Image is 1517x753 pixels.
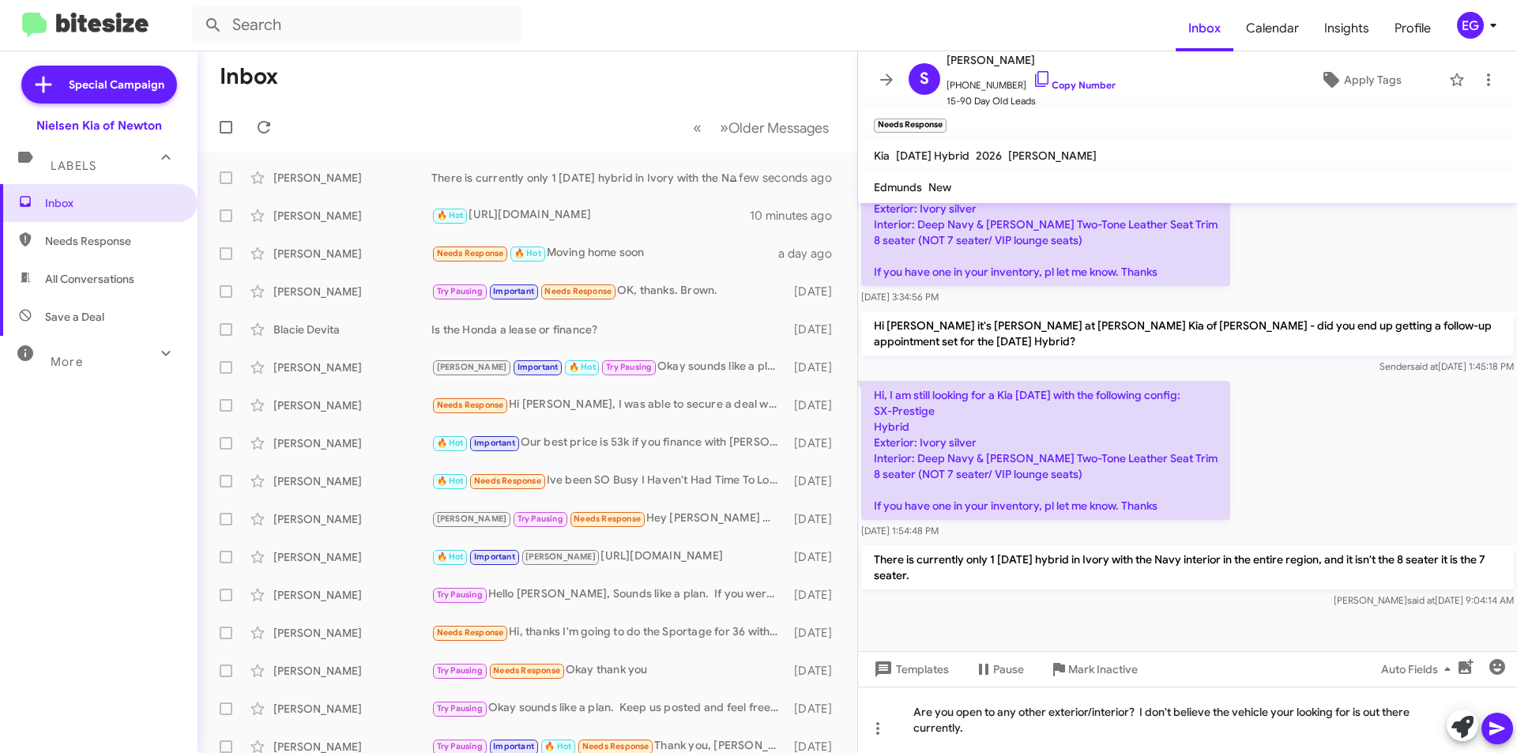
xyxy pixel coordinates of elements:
[544,286,612,296] span: Needs Response
[710,111,838,144] button: Next
[431,510,786,528] div: Hey [PERSON_NAME] Decided to buy a Honda CRV just like I had in the past thanks for your time and...
[786,701,845,717] div: [DATE]
[1312,6,1382,51] a: Insights
[431,434,786,452] div: Our best price is 53k if you finance with [PERSON_NAME].
[874,149,890,163] span: Kia
[728,119,829,137] span: Older Messages
[273,208,431,224] div: [PERSON_NAME]
[1176,6,1233,51] span: Inbox
[273,435,431,451] div: [PERSON_NAME]
[786,435,845,451] div: [DATE]
[437,362,507,372] span: [PERSON_NAME]
[437,552,464,562] span: 🔥 Hot
[431,282,786,300] div: OK, thanks. Brown.
[750,208,845,224] div: 10 minutes ago
[858,687,1517,753] div: Are you open to any other exterior/interior? I don't believe the vehicle your looking for is out ...
[273,663,431,679] div: [PERSON_NAME]
[1279,66,1441,94] button: Apply Tags
[582,741,649,751] span: Needs Response
[1407,594,1435,606] span: said at
[786,511,845,527] div: [DATE]
[1233,6,1312,51] a: Calendar
[431,170,750,186] div: There is currently only 1 [DATE] hybrid in Ivory with the Navy interior in the entire region, and...
[786,549,845,565] div: [DATE]
[220,64,278,89] h1: Inbox
[861,381,1230,520] p: Hi, I am still looking for a Kia [DATE] with the following config: SX-Prestige Hybrid Exterior: I...
[861,147,1230,286] p: Hi, I am still looking for a Kia [DATE] with the following config: SX-Prestige Hybrid Exterior: I...
[778,246,845,262] div: a day ago
[431,548,786,566] div: [URL][DOMAIN_NAME]
[273,473,431,489] div: [PERSON_NAME]
[69,77,164,92] span: Special Campaign
[431,623,786,642] div: Hi, thanks I'm going to do the Sportage for 36 with 7k down, at [GEOGRAPHIC_DATA] in [GEOGRAPHIC_...
[518,362,559,372] span: Important
[431,206,750,224] div: [URL][DOMAIN_NAME]
[786,587,845,603] div: [DATE]
[1410,360,1438,372] span: said at
[273,587,431,603] div: [PERSON_NAME]
[693,118,702,137] span: «
[51,355,83,369] span: More
[437,741,483,751] span: Try Pausing
[273,360,431,375] div: [PERSON_NAME]
[1457,12,1484,39] div: EG
[431,699,786,717] div: Okay sounds like a plan. Keep us posted and feel free to reach out with any questions.
[437,514,507,524] span: [PERSON_NAME]
[1380,360,1514,372] span: Sender [DATE] 1:45:18 PM
[750,170,845,186] div: a few seconds ago
[45,233,179,249] span: Needs Response
[861,311,1514,356] p: Hi [PERSON_NAME] it's [PERSON_NAME] at [PERSON_NAME] Kia of [PERSON_NAME] - did you end up gettin...
[493,286,534,296] span: Important
[474,476,541,486] span: Needs Response
[45,309,104,325] span: Save a Deal
[1368,655,1470,683] button: Auto Fields
[786,625,845,641] div: [DATE]
[1382,6,1444,51] a: Profile
[431,472,786,490] div: Ive been SO Busy I Haven't Had Time To Locate Papers Showing The $750 Deposit The Dealership Reci...
[51,159,96,173] span: Labels
[544,741,571,751] span: 🔥 Hot
[437,400,504,410] span: Needs Response
[36,118,162,134] div: Nielsen Kia of Newton
[437,476,464,486] span: 🔥 Hot
[437,627,504,638] span: Needs Response
[437,438,464,448] span: 🔥 Hot
[786,397,845,413] div: [DATE]
[786,284,845,299] div: [DATE]
[1068,655,1138,683] span: Mark Inactive
[45,195,179,211] span: Inbox
[861,291,939,303] span: [DATE] 3:34:56 PM
[21,66,177,104] a: Special Campaign
[431,661,786,680] div: Okay thank you
[1037,655,1150,683] button: Mark Inactive
[720,118,728,137] span: »
[861,525,939,537] span: [DATE] 1:54:48 PM
[1008,149,1097,163] span: [PERSON_NAME]
[928,180,951,194] span: New
[993,655,1024,683] span: Pause
[431,358,786,376] div: Okay sounds like a plan.
[1444,12,1500,39] button: EG
[431,585,786,604] div: Hello [PERSON_NAME], Sounds like a plan. If you were ever interested in purchasing before June I'...
[437,286,483,296] span: Try Pausing
[191,6,523,44] input: Search
[431,396,786,414] div: Hi [PERSON_NAME], I was able to secure a deal with [PERSON_NAME] of [GEOGRAPHIC_DATA] in [GEOGRAP...
[1033,79,1116,91] a: Copy Number
[962,655,1037,683] button: Pause
[273,625,431,641] div: [PERSON_NAME]
[786,322,845,337] div: [DATE]
[574,514,641,524] span: Needs Response
[1381,655,1457,683] span: Auto Fields
[431,244,778,262] div: Moving home soon
[474,438,515,448] span: Important
[896,149,969,163] span: [DATE] Hybrid
[920,66,929,92] span: S
[976,149,1002,163] span: 2026
[606,362,652,372] span: Try Pausing
[874,180,922,194] span: Edmunds
[273,511,431,527] div: [PERSON_NAME]
[437,703,483,713] span: Try Pausing
[273,397,431,413] div: [PERSON_NAME]
[874,119,947,133] small: Needs Response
